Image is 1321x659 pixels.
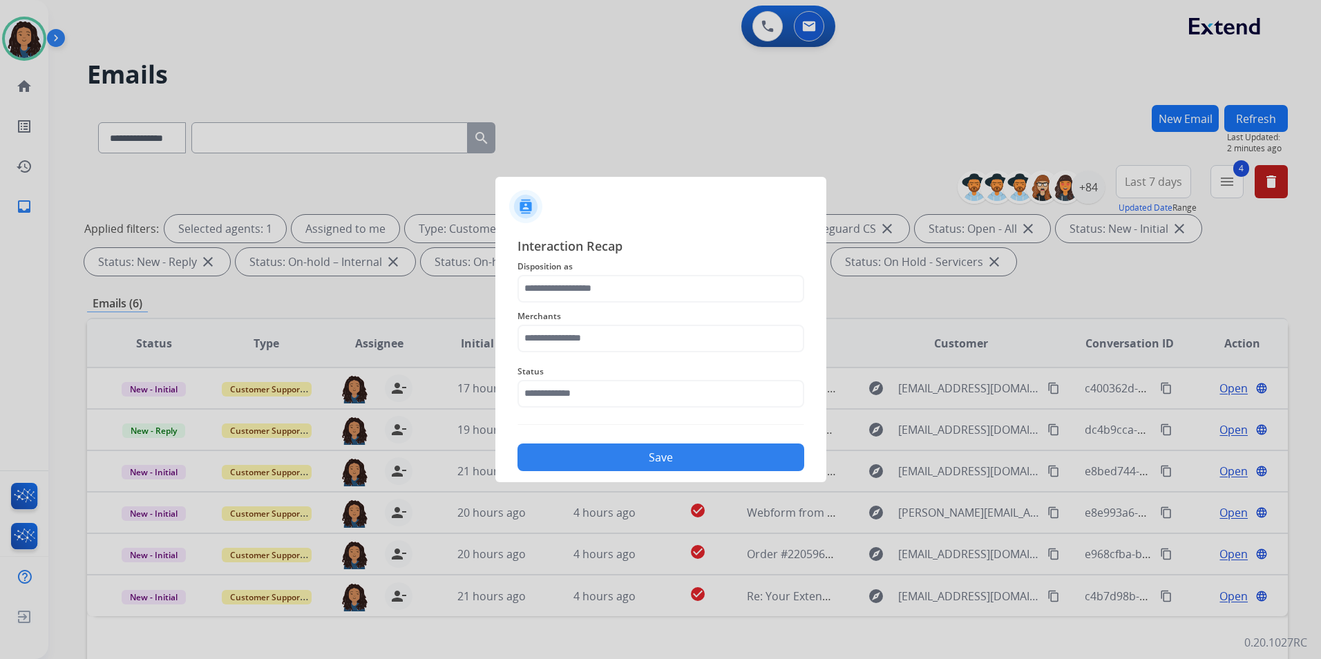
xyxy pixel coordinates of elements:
img: contactIcon [509,190,542,223]
button: Save [517,443,804,471]
span: Disposition as [517,258,804,275]
span: Status [517,363,804,380]
p: 0.20.1027RC [1244,634,1307,651]
span: Interaction Recap [517,236,804,258]
img: contact-recap-line.svg [517,424,804,425]
span: Merchants [517,308,804,325]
